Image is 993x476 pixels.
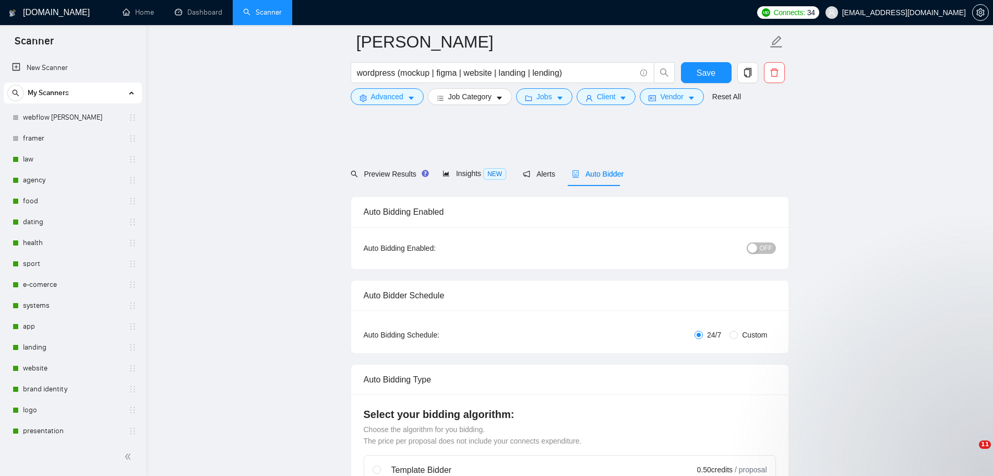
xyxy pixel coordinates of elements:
a: e-comerce [23,274,122,295]
span: holder [128,260,137,268]
a: systems [23,295,122,316]
span: holder [128,322,137,331]
span: caret-down [556,94,564,102]
a: health [23,233,122,253]
button: settingAdvancedcaret-down [351,88,424,105]
a: app [23,316,122,337]
span: holder [128,385,137,393]
a: homeHome [123,8,154,17]
a: webflow [PERSON_NAME] [23,107,122,128]
span: double-left [124,451,135,462]
span: Custom [738,329,771,341]
a: New Scanner [12,57,134,78]
a: agency [23,170,122,191]
a: website [23,358,122,379]
a: Reset All [712,91,741,102]
div: Auto Bidding Enabled [364,197,776,227]
input: Scanner name... [356,29,768,55]
span: holder [128,239,137,247]
span: holder [128,134,137,143]
span: / proposal [735,465,767,475]
span: Advanced [371,91,403,102]
a: landing [23,337,122,358]
button: delete [764,62,785,83]
span: 0.50 credits [697,464,733,475]
div: Auto Bidding Enabled: [364,242,501,254]
span: holder [128,281,137,289]
a: law [23,149,122,170]
button: search [654,62,675,83]
a: brand identity [23,379,122,400]
button: setting [972,4,989,21]
span: user [585,94,593,102]
button: barsJob Categorycaret-down [428,88,512,105]
span: 11 [979,440,991,449]
span: caret-down [619,94,627,102]
span: 24/7 [703,329,725,341]
span: holder [128,427,137,435]
span: 34 [807,7,815,18]
a: dating [23,212,122,233]
span: Preview Results [351,170,426,178]
span: holder [128,176,137,184]
span: notification [523,170,530,178]
div: Auto Bidder Schedule [364,281,776,310]
a: framer [23,128,122,149]
button: copy [737,62,758,83]
div: Auto Bidding Type [364,365,776,394]
span: idcard [649,94,656,102]
a: logo [23,400,122,421]
span: delete [764,68,784,77]
span: Vendor [660,91,683,102]
span: holder [128,218,137,226]
span: OFF [760,242,772,254]
span: holder [128,406,137,414]
button: search [7,85,24,101]
div: Tooltip anchor [421,169,430,178]
a: sport [23,253,122,274]
span: Jobs [536,91,552,102]
span: holder [128,197,137,205]
span: folder [525,94,532,102]
span: search [8,89,23,97]
span: Job Category [448,91,492,102]
a: presentation [23,421,122,442]
span: Scanner [6,33,62,55]
span: Choose the algorithm for you bidding. The price per proposal does not include your connects expen... [364,425,582,445]
span: caret-down [688,94,695,102]
span: bars [437,94,444,102]
span: search [654,68,674,77]
span: holder [128,301,137,310]
span: copy [738,68,758,77]
h4: Select your bidding algorithm: [364,407,776,422]
span: holder [128,364,137,373]
span: search [351,170,358,178]
span: setting [360,94,367,102]
button: folderJobscaret-down [516,88,572,105]
span: My Scanners [28,83,69,103]
a: food [23,191,122,212]
span: area-chart [442,170,450,177]
span: Client [597,91,616,102]
span: NEW [483,168,506,180]
span: Alerts [523,170,555,178]
span: caret-down [408,94,415,102]
span: info-circle [640,69,647,76]
li: New Scanner [4,57,142,78]
span: Auto Bidder [572,170,624,178]
button: Save [681,62,732,83]
iframe: Intercom live chat [958,440,983,466]
span: holder [128,343,137,352]
button: userClientcaret-down [577,88,636,105]
img: logo [9,5,16,21]
input: Search Freelance Jobs... [357,66,636,79]
span: Insights [442,169,506,178]
button: idcardVendorcaret-down [640,88,703,105]
span: Save [697,66,715,79]
a: setting [972,8,989,17]
a: searchScanner [243,8,282,17]
span: Connects: [773,7,805,18]
span: holder [128,155,137,164]
span: user [828,9,835,16]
